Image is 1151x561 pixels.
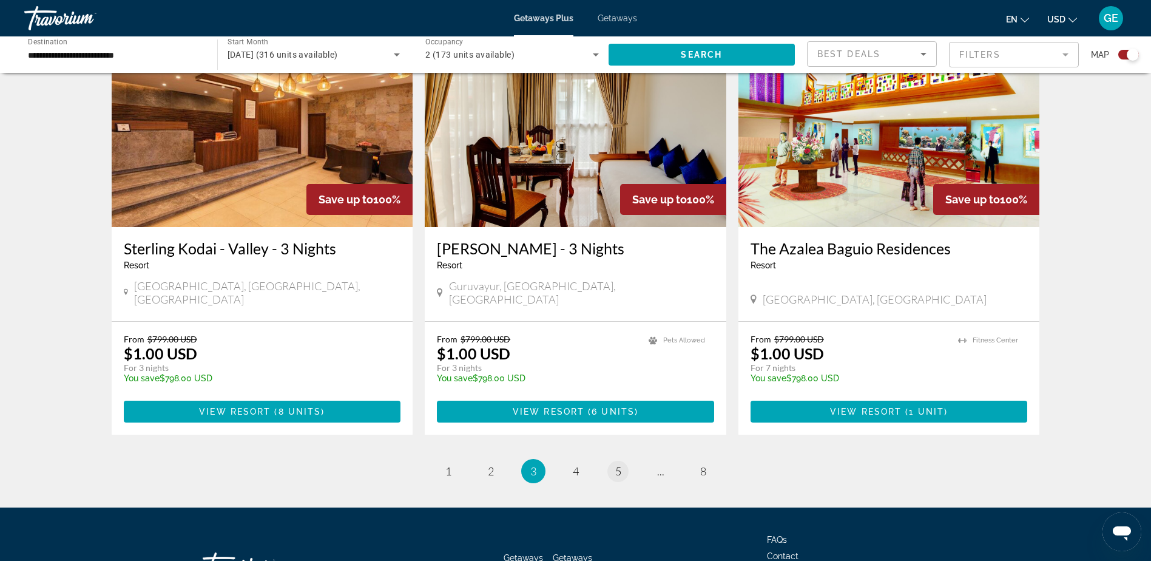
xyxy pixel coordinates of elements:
span: [GEOGRAPHIC_DATA], [GEOGRAPHIC_DATA], [GEOGRAPHIC_DATA] [134,279,400,306]
span: $799.00 USD [774,334,824,344]
span: Destination [28,37,67,46]
span: Save up to [945,193,1000,206]
p: For 3 nights [124,362,389,373]
span: From [751,334,771,344]
p: $798.00 USD [751,373,947,383]
div: 100% [933,184,1039,215]
p: For 3 nights [437,362,636,373]
a: The Azalea Baguio Residences [751,239,1028,257]
button: Change language [1006,10,1029,28]
span: Best Deals [817,49,880,59]
div: 100% [306,184,413,215]
span: Search [681,50,722,59]
span: Save up to [319,193,373,206]
span: Start Month [228,38,268,46]
span: From [437,334,457,344]
button: Change currency [1047,10,1077,28]
span: 1 unit [909,407,944,416]
img: 3111O01X.jpg [112,33,413,227]
p: $1.00 USD [751,344,824,362]
span: $799.00 USD [147,334,197,344]
a: Getaways Plus [514,13,573,23]
span: Resort [751,260,776,270]
span: You save [124,373,160,383]
div: 100% [620,184,726,215]
span: You save [437,373,473,383]
span: Pets Allowed [663,336,705,344]
span: ... [657,464,664,478]
button: View Resort(1 unit) [751,401,1028,423]
mat-select: Sort by [817,47,927,61]
span: ( ) [271,407,325,416]
span: You save [751,373,786,383]
span: Map [1091,46,1109,63]
span: USD [1047,15,1065,24]
span: 8 [700,464,706,478]
button: View Resort(6 units) [437,401,714,423]
img: DO65I01X.jpg [425,33,726,227]
span: 8 units [278,407,322,416]
nav: Pagination [112,459,1040,483]
span: 1 [445,464,451,478]
span: 5 [615,464,621,478]
p: For 7 nights [751,362,947,373]
button: User Menu [1095,5,1127,31]
span: View Resort [513,407,584,416]
span: 2 [488,464,494,478]
span: ( ) [902,407,948,416]
a: Travorium [24,2,146,34]
button: View Resort(8 units) [124,401,401,423]
span: ( ) [584,407,638,416]
span: Resort [124,260,149,270]
span: Occupancy [425,38,464,46]
a: [PERSON_NAME] - 3 Nights [437,239,714,257]
img: A510O01X.jpg [738,33,1040,227]
a: FAQs [767,535,787,545]
span: Resort [437,260,462,270]
span: View Resort [199,407,271,416]
span: [DATE] (316 units available) [228,50,338,59]
span: $799.00 USD [461,334,510,344]
span: 4 [573,464,579,478]
iframe: Button to launch messaging window [1102,512,1141,551]
span: View Resort [830,407,902,416]
p: $1.00 USD [437,344,510,362]
span: From [124,334,144,344]
a: Getaways [598,13,637,23]
span: Fitness Center [973,336,1018,344]
button: Search [609,44,795,66]
p: $798.00 USD [437,373,636,383]
span: en [1006,15,1018,24]
span: Guruvayur, [GEOGRAPHIC_DATA], [GEOGRAPHIC_DATA] [449,279,714,306]
span: 6 units [592,407,635,416]
span: 2 (173 units available) [425,50,515,59]
span: 3 [530,464,536,478]
span: [GEOGRAPHIC_DATA], [GEOGRAPHIC_DATA] [763,293,987,306]
p: $1.00 USD [124,344,197,362]
span: Save up to [632,193,687,206]
a: Contact [767,551,798,561]
p: $798.00 USD [124,373,389,383]
a: Sterling Kodai - Valley - 3 Nights [124,239,401,257]
button: Filter [949,41,1079,68]
span: GE [1104,12,1118,24]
